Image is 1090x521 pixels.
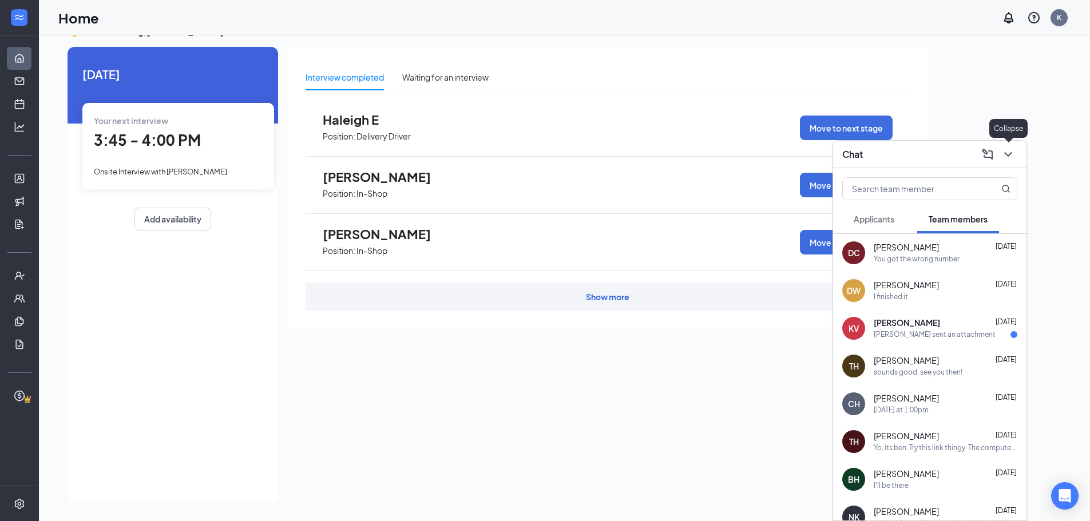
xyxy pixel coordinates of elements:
[356,131,411,142] p: Delivery Driver
[996,318,1017,327] span: [DATE]
[874,443,1017,453] div: Yo, its ben. Try this link thingy. The computers are giving us a hard time because of your previo...
[58,8,99,27] h1: Home
[94,116,168,126] span: Your next interview
[306,71,384,83] div: Interview completed
[874,280,939,291] span: [PERSON_NAME]
[94,130,201,149] span: 3:45 - 4:00 PM
[996,242,1017,251] span: [DATE]
[323,112,449,127] span: Haleigh E
[849,436,859,447] div: TH
[874,330,996,340] div: [PERSON_NAME] sent an attachment
[929,214,988,224] span: Team members
[874,292,908,302] div: I finished it
[842,148,863,161] h3: Chat
[323,131,355,142] p: Position:
[996,469,1017,478] span: [DATE]
[1001,184,1010,193] svg: MagnifyingGlass
[14,498,25,510] svg: Settings
[14,270,25,281] svg: UserCheck
[981,148,994,161] svg: ComposeMessage
[323,169,449,184] span: [PERSON_NAME]
[874,405,929,415] div: [DATE] at 1:00pm
[14,121,25,133] svg: Analysis
[874,254,960,264] div: You got the wrong number
[82,65,263,83] span: [DATE]
[356,245,387,256] p: In-Shop
[847,285,861,296] div: DW
[874,431,939,442] span: [PERSON_NAME]
[1057,13,1061,22] div: K
[874,393,939,404] span: [PERSON_NAME]
[849,323,859,334] div: KV
[999,145,1017,164] button: ChevronDown
[800,230,893,254] button: Move to next stage
[996,431,1017,440] span: [DATE]
[874,468,939,480] span: [PERSON_NAME]
[996,280,1017,289] span: [DATE]
[800,116,893,140] button: Move to next stage
[874,242,939,253] span: [PERSON_NAME]
[848,474,859,485] div: BH
[1001,148,1015,161] svg: ChevronDown
[323,245,355,256] p: Position:
[874,317,940,329] span: [PERSON_NAME]
[843,178,978,200] input: Search team member
[874,481,909,491] div: I'll be there
[978,145,997,164] button: ComposeMessage
[323,226,449,241] span: [PERSON_NAME]
[134,208,211,230] button: Add availability
[989,119,1028,138] div: Collapse
[996,507,1017,515] span: [DATE]
[996,393,1017,402] span: [DATE]
[1027,11,1041,25] svg: QuestionInfo
[996,356,1017,364] span: [DATE]
[848,398,860,409] div: CH
[800,173,893,197] button: Move to next stage
[849,360,859,372] div: TH
[356,188,387,199] p: In-Shop
[848,247,860,258] div: DC
[13,11,25,23] svg: WorkstreamLogo
[323,188,355,199] p: Position:
[94,167,227,176] span: Onsite Interview with [PERSON_NAME]
[874,368,962,377] div: sounds good. see you then!
[1002,11,1016,25] svg: Notifications
[1051,482,1079,510] div: Open Intercom Messenger
[586,291,629,303] div: Show more
[874,506,939,518] span: [PERSON_NAME]
[874,355,939,367] span: [PERSON_NAME]
[854,214,894,224] span: Applicants
[402,71,489,83] div: Waiting for an interview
